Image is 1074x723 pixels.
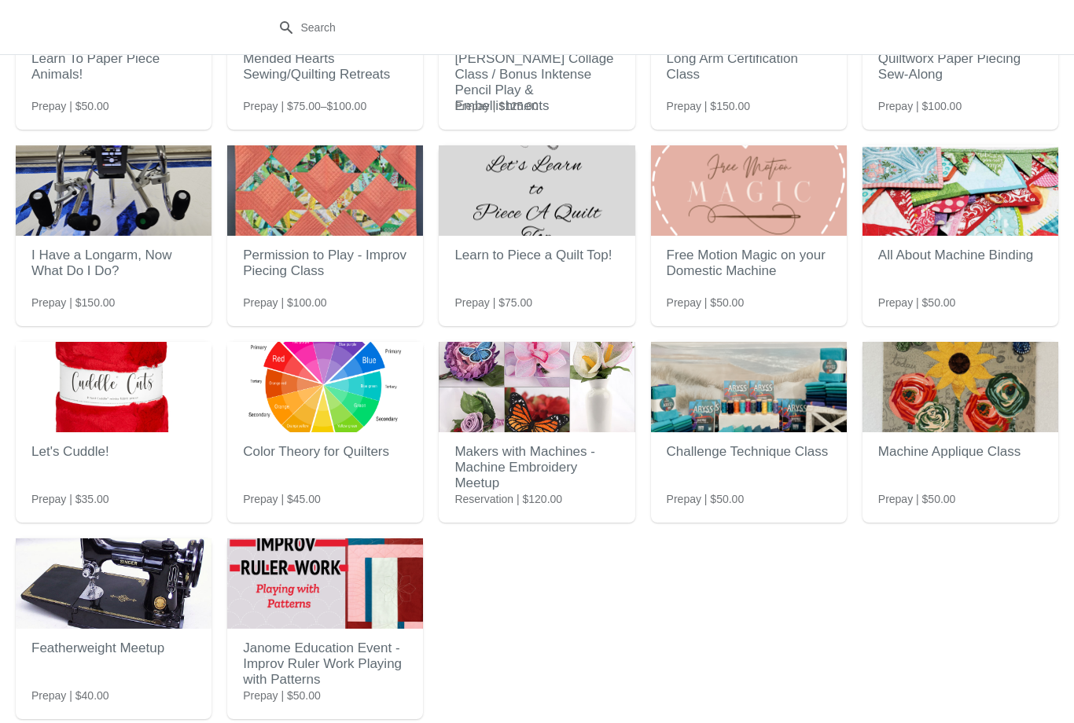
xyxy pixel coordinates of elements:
[31,43,196,90] h2: Learn To Paper Piece Animals!
[31,491,109,507] span: Prepay | $35.00
[454,43,619,122] h2: [PERSON_NAME] Collage Class / Bonus Inktense Pencil Play & Embellishments
[878,43,1043,90] h2: Quiltworx Paper Piecing Sew-Along
[667,240,831,287] h2: Free Motion Magic on your Domestic Machine
[667,436,831,468] h2: Challenge Technique Class
[300,13,806,42] input: Search
[651,145,847,236] img: Free Motion Magic on your Domestic Machine
[454,436,619,499] h2: Makers with Machines - Machine Embroidery Meetup
[878,491,956,507] span: Prepay | $50.00
[31,633,196,664] h2: Featherweight Meetup
[667,491,745,507] span: Prepay | $50.00
[243,98,366,114] span: Prepay | $75.00–$100.00
[16,145,211,236] img: I Have a Longarm, Now What Do I Do?
[31,240,196,287] h2: I Have a Longarm, Now What Do I Do?
[243,240,407,287] h2: Permission to Play - Improv Piecing Class
[439,145,634,236] img: Learn to Piece a Quilt Top!
[31,436,196,468] h2: Let's Cuddle!
[31,98,109,114] span: Prepay | $50.00
[863,145,1058,236] img: All About Machine Binding
[227,145,423,236] img: Permission to Play - Improv Piecing Class
[667,98,750,114] span: Prepay | $150.00
[454,295,532,310] span: Prepay | $75.00
[16,342,211,432] img: Let's Cuddle!
[454,98,538,114] span: Prepay | $125.00
[863,342,1058,432] img: Machine Applique Class
[878,436,1043,468] h2: Machine Applique Class
[31,688,109,703] span: Prepay | $40.00
[243,436,407,468] h2: Color Theory for Quilters
[227,342,423,432] img: Color Theory for Quilters
[439,342,634,432] img: Makers with Machines - Machine Embroidery Meetup
[878,98,962,114] span: Prepay | $100.00
[227,538,423,629] img: Janome Education Event - Improv Ruler Work Playing with Patterns
[243,295,326,310] span: Prepay | $100.00
[31,295,115,310] span: Prepay | $150.00
[243,633,407,695] h2: Janome Education Event - Improv Ruler Work Playing with Patterns
[878,295,956,310] span: Prepay | $50.00
[454,491,562,507] span: Reservation | $120.00
[16,538,211,629] img: Featherweight Meetup
[243,43,407,90] h2: Mended Hearts Sewing/Quilting Retreats
[454,240,619,271] h2: Learn to Piece a Quilt Top!
[667,43,831,90] h2: Long Arm Certification Class
[243,491,321,507] span: Prepay | $45.00
[651,342,847,432] img: Challenge Technique Class
[878,240,1043,271] h2: All About Machine Binding
[243,688,321,703] span: Prepay | $50.00
[667,295,745,310] span: Prepay | $50.00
